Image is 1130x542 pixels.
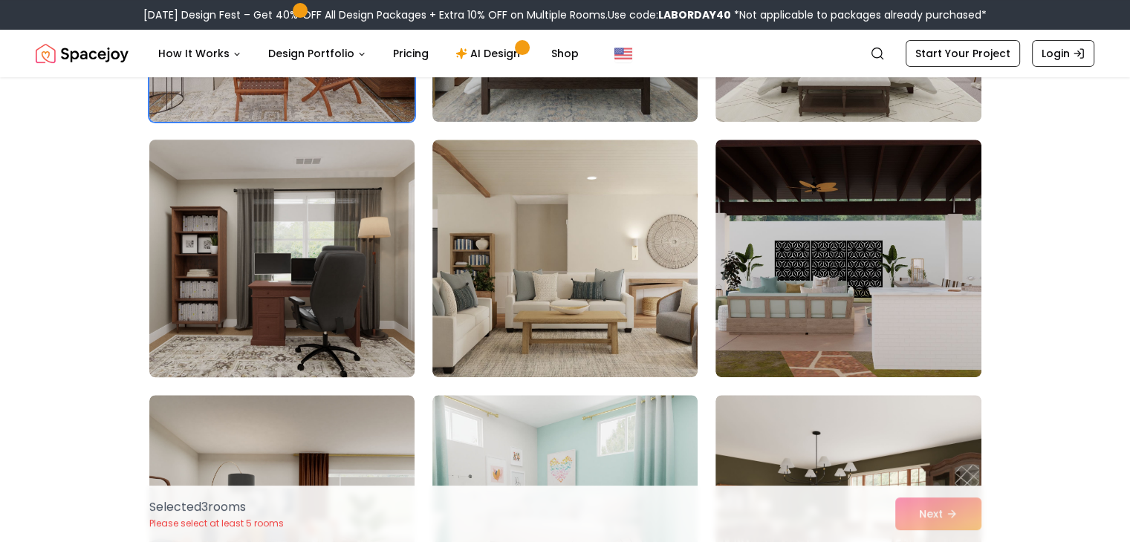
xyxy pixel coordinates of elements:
img: Room room-9 [715,140,981,377]
a: Shop [539,39,591,68]
img: Spacejoy Logo [36,39,129,68]
p: Selected 3 room s [149,498,284,516]
img: Room room-7 [143,134,421,383]
a: Start Your Project [906,40,1020,67]
nav: Main [146,39,591,68]
nav: Global [36,30,1094,77]
span: Use code: [608,7,731,22]
div: [DATE] Design Fest – Get 40% OFF All Design Packages + Extra 10% OFF on Multiple Rooms. [143,7,987,22]
img: United States [614,45,632,62]
a: Pricing [381,39,441,68]
button: How It Works [146,39,253,68]
p: Please select at least 5 rooms [149,517,284,529]
img: Room room-8 [432,140,698,377]
a: Spacejoy [36,39,129,68]
b: LABORDAY40 [658,7,731,22]
a: Login [1032,40,1094,67]
span: *Not applicable to packages already purchased* [731,7,987,22]
button: Design Portfolio [256,39,378,68]
a: AI Design [444,39,536,68]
